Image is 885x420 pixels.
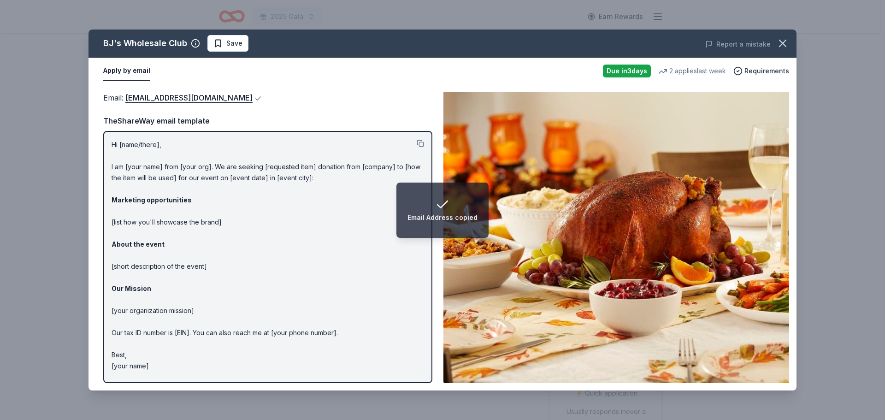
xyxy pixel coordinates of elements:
[658,65,726,77] div: 2 applies last week
[443,92,789,383] img: Image for BJ's Wholesale Club
[112,240,165,248] strong: About the event
[103,61,150,81] button: Apply by email
[112,139,424,372] p: Hi [name/there], I am [your name] from [your org]. We are seeking [requested item] donation from ...
[733,65,789,77] button: Requirements
[744,65,789,77] span: Requirements
[207,35,248,52] button: Save
[103,36,187,51] div: BJ's Wholesale Club
[103,115,432,127] div: TheShareWay email template
[112,196,192,204] strong: Marketing opportunities
[226,38,242,49] span: Save
[603,65,651,77] div: Due in 3 days
[705,39,771,50] button: Report a mistake
[125,92,253,104] a: [EMAIL_ADDRESS][DOMAIN_NAME]
[103,93,253,102] span: Email :
[112,284,151,292] strong: Our Mission
[407,212,478,223] div: Email Address copied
